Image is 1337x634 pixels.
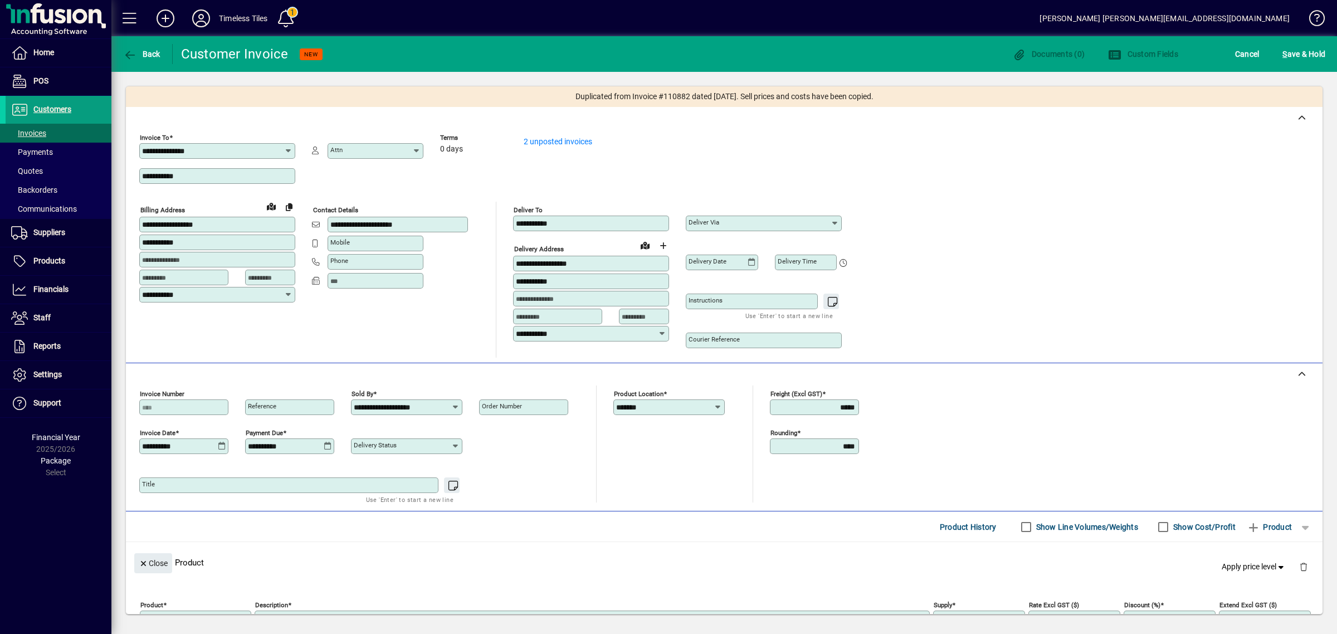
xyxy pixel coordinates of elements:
[140,429,175,437] mat-label: Invoice date
[32,433,80,442] span: Financial Year
[6,219,111,247] a: Suppliers
[304,51,318,58] span: NEW
[139,554,168,573] span: Close
[440,145,463,154] span: 0 days
[524,137,592,146] a: 2 unposted invoices
[6,67,111,95] a: POS
[354,441,397,449] mat-label: Delivery status
[11,186,57,194] span: Backorders
[1222,561,1286,573] span: Apply price level
[366,493,453,506] mat-hint: Use 'Enter' to start a new line
[142,480,155,488] mat-label: Title
[6,143,111,162] a: Payments
[1040,9,1290,27] div: [PERSON_NAME] [PERSON_NAME][EMAIL_ADDRESS][DOMAIN_NAME]
[330,257,348,265] mat-label: Phone
[255,601,288,609] mat-label: Description
[1301,2,1323,38] a: Knowledge Base
[6,199,111,218] a: Communications
[6,124,111,143] a: Invoices
[111,44,173,64] app-page-header-button: Back
[1029,601,1079,609] mat-label: Rate excl GST ($)
[6,389,111,417] a: Support
[689,257,726,265] mat-label: Delivery date
[1247,518,1292,536] span: Product
[1171,521,1236,533] label: Show Cost/Profit
[330,146,343,154] mat-label: Attn
[482,402,522,410] mat-label: Order number
[11,204,77,213] span: Communications
[140,390,184,398] mat-label: Invoice number
[6,39,111,67] a: Home
[33,105,71,114] span: Customers
[33,313,51,322] span: Staff
[6,162,111,181] a: Quotes
[33,228,65,237] span: Suppliers
[575,91,874,103] span: Duplicated from Invoice #110882 dated [DATE]. Sell prices and costs have been copied.
[33,370,62,379] span: Settings
[123,50,160,58] span: Back
[1282,45,1325,63] span: ave & Hold
[1232,44,1262,64] button: Cancel
[126,542,1323,583] div: Product
[689,218,719,226] mat-label: Deliver via
[6,304,111,332] a: Staff
[33,48,54,57] span: Home
[745,309,833,322] mat-hint: Use 'Enter' to start a new line
[131,558,175,568] app-page-header-button: Close
[280,198,298,216] button: Copy to Delivery address
[1009,44,1087,64] button: Documents (0)
[1217,557,1291,577] button: Apply price level
[1012,50,1085,58] span: Documents (0)
[934,601,952,609] mat-label: Supply
[6,361,111,389] a: Settings
[181,45,289,63] div: Customer Invoice
[120,44,163,64] button: Back
[6,276,111,304] a: Financials
[11,129,46,138] span: Invoices
[1105,44,1181,64] button: Custom Fields
[33,285,69,294] span: Financials
[440,134,507,142] span: Terms
[41,456,71,465] span: Package
[33,398,61,407] span: Support
[1235,45,1260,63] span: Cancel
[148,8,183,28] button: Add
[514,206,543,214] mat-label: Deliver To
[770,390,822,398] mat-label: Freight (excl GST)
[935,517,1001,537] button: Product History
[219,9,267,27] div: Timeless Tiles
[352,390,373,398] mat-label: Sold by
[140,601,163,609] mat-label: Product
[134,553,172,573] button: Close
[1290,562,1317,572] app-page-header-button: Delete
[248,402,276,410] mat-label: Reference
[770,429,797,437] mat-label: Rounding
[11,167,43,175] span: Quotes
[6,333,111,360] a: Reports
[11,148,53,157] span: Payments
[140,134,169,142] mat-label: Invoice To
[1034,521,1138,533] label: Show Line Volumes/Weights
[1290,553,1317,580] button: Delete
[689,296,723,304] mat-label: Instructions
[330,238,350,246] mat-label: Mobile
[183,8,219,28] button: Profile
[6,247,111,275] a: Products
[33,342,61,350] span: Reports
[33,256,65,265] span: Products
[1124,601,1160,609] mat-label: Discount (%)
[654,237,672,255] button: Choose address
[33,76,48,85] span: POS
[689,335,740,343] mat-label: Courier Reference
[614,390,663,398] mat-label: Product location
[1282,50,1287,58] span: S
[6,181,111,199] a: Backorders
[940,518,997,536] span: Product History
[778,257,817,265] mat-label: Delivery time
[1280,44,1328,64] button: Save & Hold
[1219,601,1277,609] mat-label: Extend excl GST ($)
[262,197,280,215] a: View on map
[636,236,654,254] a: View on map
[1241,517,1297,537] button: Product
[1108,50,1178,58] span: Custom Fields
